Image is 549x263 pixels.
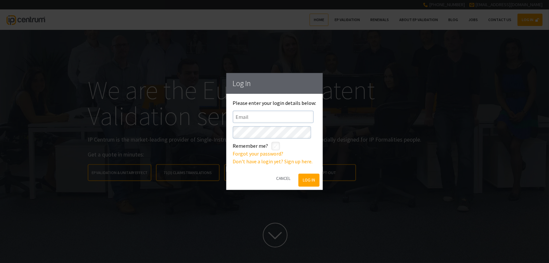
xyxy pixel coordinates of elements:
input: Email [233,111,314,123]
button: Log In [298,173,319,187]
a: Forgot your password? [233,150,284,157]
h1: Log In [233,80,316,87]
div: Please enter your login details below: [233,100,316,165]
label: Remember me? [233,142,268,150]
a: Don't have a login yet? Sign up here. [233,158,313,165]
label: styled-checkbox [272,142,280,150]
button: Cancel [272,170,295,187]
